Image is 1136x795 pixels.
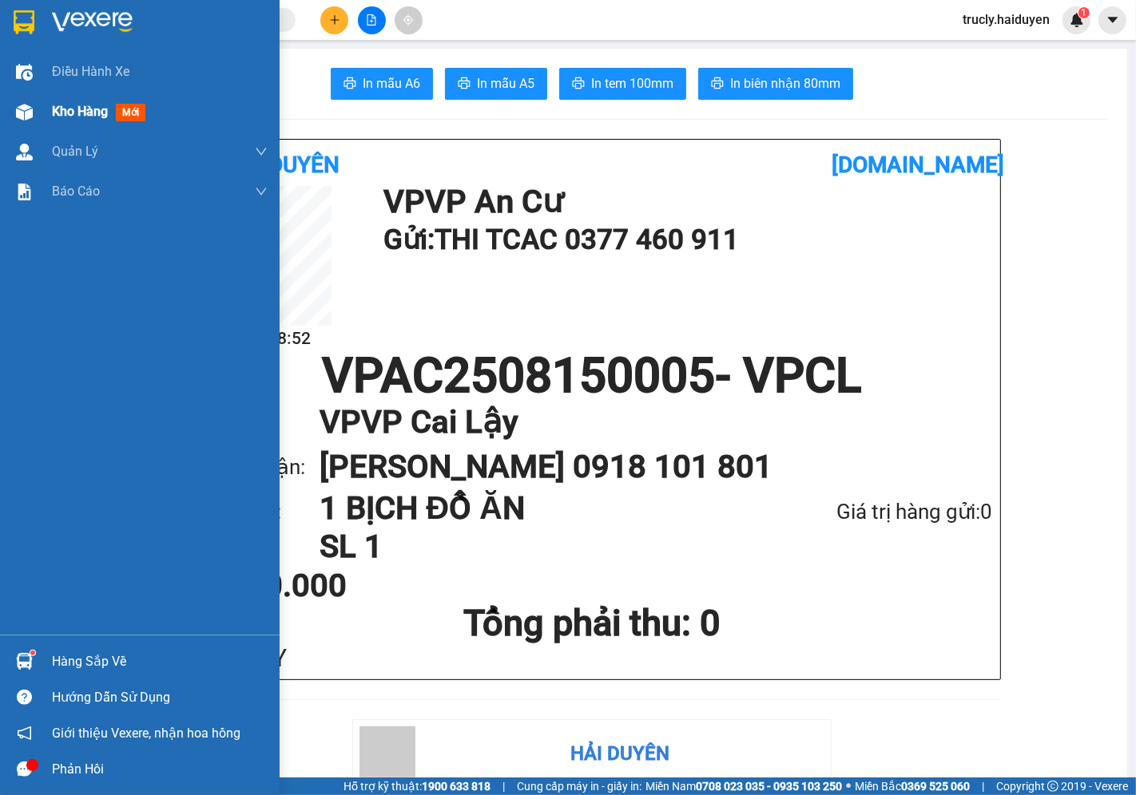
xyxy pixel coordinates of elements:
div: VP An Cư [14,14,125,33]
h1: VP VP Cai Lậy [320,400,960,445]
span: | [502,777,505,795]
span: message [17,761,32,777]
img: warehouse-icon [16,144,33,160]
span: plus [329,14,340,26]
span: In mẫu A6 [363,73,420,93]
span: printer [344,77,356,92]
div: Phản hồi [52,757,268,781]
div: VP Cai Lậy [137,14,265,33]
div: Hàng sắp về [52,650,268,674]
span: printer [711,77,724,92]
span: Giới thiệu Vexere, nhận hoa hồng [52,723,240,743]
span: In tem 100mm [591,73,673,93]
h1: SL 1 [320,528,752,566]
div: Hướng dẫn sử dụng [52,686,268,710]
span: In biên nhận 80mm [730,73,840,93]
span: Gửi: [14,15,38,32]
div: Hải Duyên [570,739,669,769]
div: Tên hàng: 1 BỊCH ĐỒ ĂN ( : 1 ) [14,113,265,152]
span: Rồi : [12,85,38,102]
b: Hải Duyên [225,152,340,178]
button: printerIn mẫu A5 [445,68,547,100]
h1: VPAC2508150005 - VPCL [192,352,992,400]
span: caret-down [1106,13,1120,27]
span: Miền Bắc [855,777,970,795]
img: icon-new-feature [1070,13,1084,27]
span: Hỗ trợ kỹ thuật: [344,777,491,795]
strong: 1900 633 818 [422,780,491,793]
h1: [PERSON_NAME] 0918 101 801 [320,445,960,489]
span: Kho hàng [52,104,108,119]
button: printerIn mẫu A6 [331,68,433,100]
div: NHẸ TAY [192,645,992,671]
img: solution-icon [16,184,33,200]
span: | [982,777,984,795]
img: warehouse-icon [16,64,33,81]
h1: Tổng phải thu: 0 [192,602,992,645]
span: notification [17,726,32,741]
div: 0918101801 [137,52,265,74]
div: 0377460911 [14,52,125,74]
span: aim [403,14,414,26]
span: down [255,145,268,158]
img: warehouse-icon [16,653,33,670]
strong: 0369 525 060 [901,780,970,793]
span: printer [458,77,471,92]
div: 10.000 [12,84,128,103]
button: plus [320,6,348,34]
span: ⚪️ [846,783,851,789]
span: trucly.haiduyen [950,10,1063,30]
span: question-circle [17,690,32,705]
button: printerIn tem 100mm [559,68,686,100]
span: down [255,185,268,198]
span: Báo cáo [52,181,100,201]
span: Nhận: [137,15,175,32]
img: warehouse-icon [16,104,33,121]
b: [DOMAIN_NAME] [832,152,1005,178]
button: aim [395,6,423,34]
span: In mẫu A5 [477,73,534,93]
span: copyright [1047,781,1059,792]
div: THI TCAC [14,33,125,52]
span: Cung cấp máy in - giấy in: [517,777,641,795]
sup: 1 [30,651,35,655]
span: mới [116,104,145,121]
button: printerIn biên nhận 80mm [698,68,853,100]
span: file-add [366,14,377,26]
h1: Gửi: THI TCAC 0377 460 911 [383,218,984,262]
sup: 1 [1078,7,1090,18]
div: Rồi 10.000 [192,570,456,602]
button: caret-down [1098,6,1126,34]
strong: 0708 023 035 - 0935 103 250 [696,780,842,793]
h1: VP VP An Cư [383,186,984,218]
h1: 1 BỊCH ĐỒ ĂN [320,489,752,528]
span: printer [572,77,585,92]
span: Quản Lý [52,141,98,161]
span: Miền Nam [645,777,842,795]
img: logo-vxr [14,10,34,34]
span: Điều hành xe [52,61,129,81]
div: [PERSON_NAME] [137,33,265,52]
div: Giá trị hàng gửi: 0 [752,496,992,528]
span: 1 [1081,7,1086,18]
button: file-add [358,6,386,34]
